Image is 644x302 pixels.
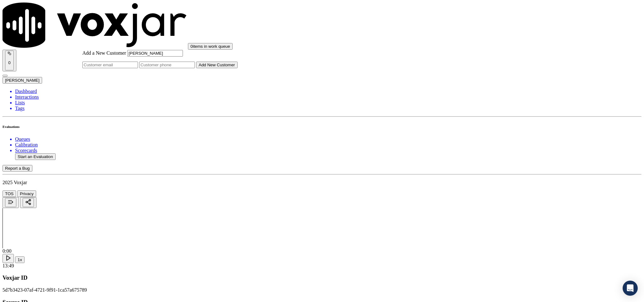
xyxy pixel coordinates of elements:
[15,148,641,153] a: Scorecards
[188,43,233,50] button: 0items in work queue
[82,62,138,68] input: Customer email
[3,77,42,84] button: [PERSON_NAME]
[15,100,641,106] a: Lists
[3,3,187,48] img: voxjar logo
[3,50,16,71] button: 0
[82,50,126,56] label: Add a New Customer
[17,190,36,197] button: Privacy
[15,256,25,263] button: 1x
[5,78,40,83] span: [PERSON_NAME]
[8,60,11,65] p: 0
[15,153,56,160] button: Start an Evaluation
[3,274,641,281] h3: Voxjar ID
[623,281,638,296] div: Open Intercom Messenger
[15,89,641,94] a: Dashboard
[3,165,32,172] button: Report a Bug
[3,190,16,197] button: TOS
[139,62,195,68] input: Customer phone
[3,287,641,293] p: 5d7b3423-07af-4721-9f91-1ca57a675789
[3,263,641,269] div: 13:49
[5,51,14,70] button: 0
[15,142,641,148] a: Calibration
[3,248,641,254] div: 0:00
[3,180,641,185] p: 2025 Voxjar
[15,136,641,142] a: Queues
[127,50,183,57] input: Customer name
[3,125,641,129] h6: Evaluations
[196,62,238,68] button: Add New Customer
[15,106,641,111] a: Tags
[15,94,641,100] a: Interactions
